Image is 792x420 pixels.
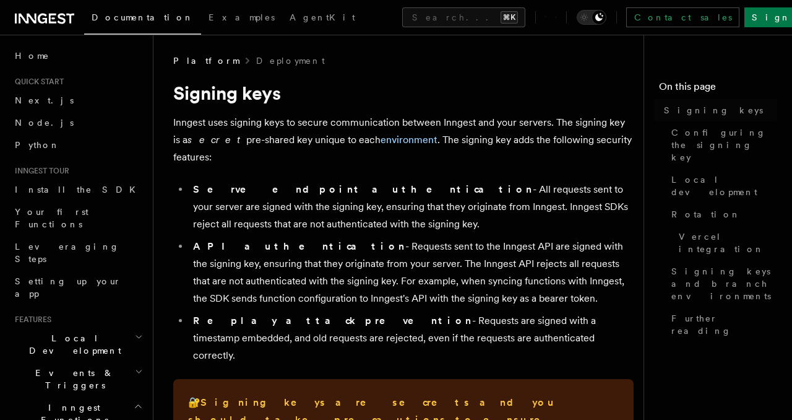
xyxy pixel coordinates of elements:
span: Further reading [671,312,777,337]
a: Configuring the signing key [666,121,777,168]
span: Node.js [15,118,74,128]
a: Your first Functions [10,201,145,235]
span: Home [15,50,49,62]
a: Vercel integration [674,225,777,260]
h1: Signing keys [173,82,634,104]
span: Vercel integration [679,230,777,255]
a: Deployment [256,55,325,67]
span: Quick start [10,77,64,87]
span: Configuring the signing key [671,126,777,164]
a: Home [10,45,145,67]
span: Local Development [10,332,135,357]
span: Python [15,140,60,150]
li: - Requests are signed with a timestamp embedded, and old requests are rejected, even if the reque... [189,312,634,364]
a: environment [381,134,437,146]
a: Signing keys and branch environments [666,260,777,307]
span: Setting up your app [15,276,121,299]
a: Contact sales [626,7,739,27]
strong: Replay attack prevention [193,315,472,326]
button: Local Development [10,327,145,362]
a: Setting up your app [10,270,145,305]
a: Further reading [666,307,777,342]
span: Platform [173,55,239,67]
a: AgentKit [282,4,363,33]
span: AgentKit [290,12,355,22]
a: Signing keys [659,99,777,121]
strong: API authentication [193,240,405,252]
kbd: ⌘K [501,11,518,24]
span: Install the SDK [15,185,143,195]
li: - All requests sent to your server are signed with the signing key, ensuring that they originate ... [189,181,634,233]
a: Local development [666,168,777,203]
span: Signing keys [664,104,763,116]
em: secret [187,134,246,146]
strong: Serve endpoint authentication [193,183,533,195]
p: Inngest uses signing keys to secure communication between Inngest and your servers. The signing k... [173,114,634,166]
a: Node.js [10,112,145,134]
a: Examples [201,4,282,33]
span: Signing keys and branch environments [671,265,777,302]
span: Examples [209,12,275,22]
span: Rotation [671,208,741,221]
span: Local development [671,173,777,198]
span: Features [10,315,51,325]
h4: On this page [659,79,777,99]
a: Install the SDK [10,178,145,201]
span: Events & Triggers [10,367,135,392]
a: Documentation [84,4,201,35]
a: Rotation [666,203,777,225]
span: Documentation [92,12,194,22]
button: Toggle dark mode [577,10,606,25]
a: Python [10,134,145,156]
button: Search...⌘K [402,7,525,27]
span: Leveraging Steps [15,242,119,264]
a: Leveraging Steps [10,235,145,270]
span: Next.js [15,95,74,105]
li: - Requests sent to the Inngest API are signed with the signing key, ensuring that they originate ... [189,238,634,307]
button: Events & Triggers [10,362,145,396]
span: Inngest tour [10,166,69,176]
a: Next.js [10,89,145,112]
span: Your first Functions [15,207,88,229]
